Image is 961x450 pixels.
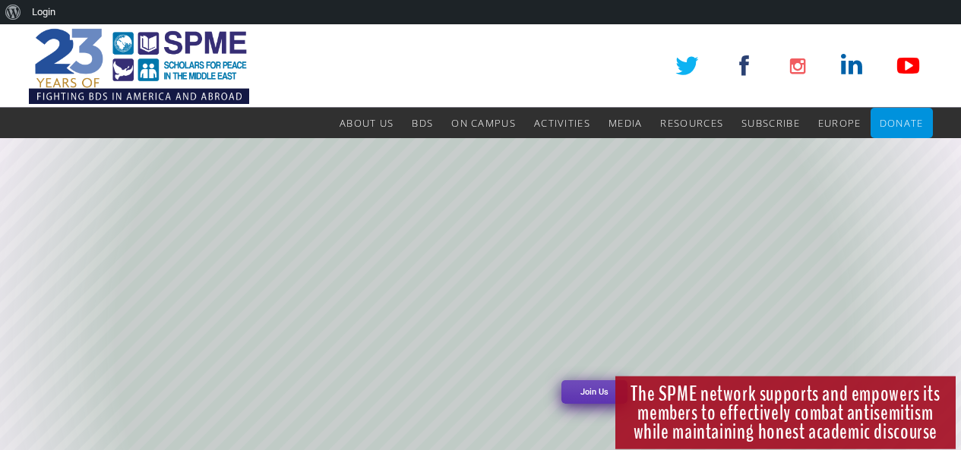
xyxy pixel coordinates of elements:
[534,116,590,130] span: Activities
[412,108,433,138] a: BDS
[880,108,924,138] a: Donate
[451,116,516,130] span: On Campus
[340,116,394,130] span: About Us
[741,116,800,130] span: Subscribe
[451,108,516,138] a: On Campus
[561,380,627,404] a: Join Us
[412,116,433,130] span: BDS
[29,24,249,108] img: SPME
[818,108,861,138] a: Europe
[818,116,861,130] span: Europe
[609,116,643,130] span: Media
[615,376,956,449] rs-layer: The SPME network supports and empowers its members to effectively combat antisemitism while maint...
[340,108,394,138] a: About Us
[660,116,723,130] span: Resources
[660,108,723,138] a: Resources
[609,108,643,138] a: Media
[534,108,590,138] a: Activities
[880,116,924,130] span: Donate
[741,108,800,138] a: Subscribe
